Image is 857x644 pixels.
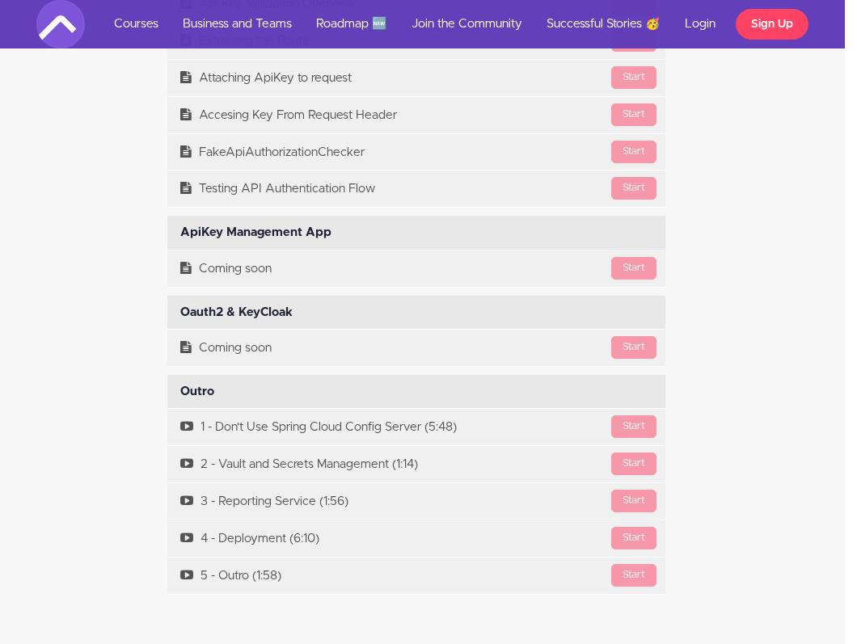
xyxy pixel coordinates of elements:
div: Start [611,452,656,475]
a: StartComing soon [167,250,666,287]
div: Outro [167,375,666,409]
a: Start5 - Outro (1:58) [167,558,666,594]
a: Start2 - Vault and Secrets Management (1:14) [167,446,666,482]
a: Start3 - Reporting Service (1:56) [167,483,666,520]
a: Start1 - Don't Use Spring Cloud Config Server (5:48) [167,409,666,445]
a: Start4 - Deployment (6:10) [167,520,666,557]
div: Start [611,177,656,200]
a: StartAccesing Key From Request Header [167,97,666,133]
div: Start [611,564,656,587]
div: Start [611,257,656,280]
a: StartTesting API Authentication Flow [167,170,666,207]
div: Oauth2 & KeyCloak [167,296,666,330]
div: Start [611,336,656,359]
a: StartFakeApiAuthorizationChecker [167,134,666,170]
div: Start [611,141,656,163]
div: ApiKey Management App [167,216,666,250]
div: Start [611,66,656,89]
div: Start [611,527,656,549]
a: StartComing soon [167,330,666,366]
div: Start [611,490,656,512]
div: Start [611,103,656,126]
a: StartAttaching ApiKey to request [167,60,666,96]
div: Start [611,415,656,438]
a: Sign Up [736,9,808,40]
